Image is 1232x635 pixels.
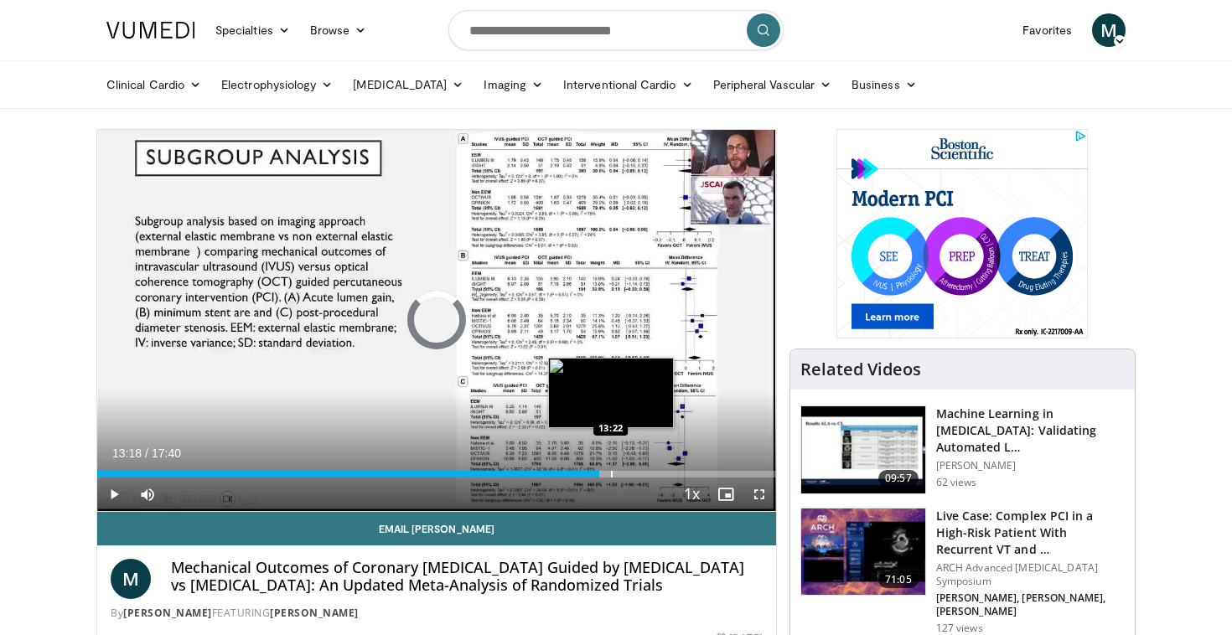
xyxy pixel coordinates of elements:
[801,509,925,596] img: c2324efa-b5b1-4350-b7b3-cf0153a23e31.150x105_q85_crop-smart_upscale.jpg
[1092,13,1126,47] a: M
[703,68,841,101] a: Peripheral Vascular
[800,508,1125,635] a: 71:05 Live Case: Complex PCI in a High-Risk Patient With Recurrent VT and … ARCH Advanced [MEDICA...
[1012,13,1082,47] a: Favorites
[343,68,474,101] a: [MEDICAL_DATA]
[474,68,553,101] a: Imaging
[800,359,921,379] h4: Related Videos
[800,405,1125,494] a: 09:57 Machine Learning in [MEDICAL_DATA]: Validating Automated L… [PERSON_NAME] 62 views
[709,478,743,511] button: Enable picture-in-picture mode
[97,471,776,478] div: Progress Bar
[112,447,142,460] span: 13:18
[171,559,763,595] h4: Mechanical Outcomes of Coronary [MEDICAL_DATA] Guided by [MEDICAL_DATA] vs [MEDICAL_DATA]: An Upd...
[936,561,1125,588] p: ARCH Advanced [MEDICAL_DATA] Symposium
[300,13,377,47] a: Browse
[205,13,300,47] a: Specialties
[743,478,776,511] button: Fullscreen
[676,478,709,511] button: Playback Rate
[841,68,927,101] a: Business
[548,358,674,428] img: image.jpeg
[878,470,919,487] span: 09:57
[97,512,776,545] a: Email [PERSON_NAME]
[801,406,925,493] img: dbc57014-4fed-40a4-b065-0a295dfecc67.150x105_q85_crop-smart_upscale.jpg
[270,606,359,620] a: [PERSON_NAME]
[97,130,776,512] video-js: Video Player
[145,447,148,460] span: /
[878,571,919,588] span: 71:05
[448,10,784,50] input: Search topics, interventions
[936,459,1125,472] p: [PERSON_NAME]
[936,622,983,635] p: 127 views
[97,478,131,511] button: Play
[111,606,763,621] div: By FEATURING
[211,68,343,101] a: Electrophysiology
[111,559,151,599] a: M
[936,591,1125,618] p: [PERSON_NAME], [PERSON_NAME], [PERSON_NAME]
[553,68,703,101] a: Interventional Cardio
[106,22,195,39] img: VuMedi Logo
[836,129,1088,338] iframe: Advertisement
[936,476,977,489] p: 62 views
[123,606,212,620] a: [PERSON_NAME]
[131,478,164,511] button: Mute
[936,508,1125,558] h3: Live Case: Complex PCI in a High-Risk Patient With Recurrent VT and …
[96,68,211,101] a: Clinical Cardio
[152,447,181,460] span: 17:40
[936,405,1125,456] h3: Machine Learning in [MEDICAL_DATA]: Validating Automated L…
